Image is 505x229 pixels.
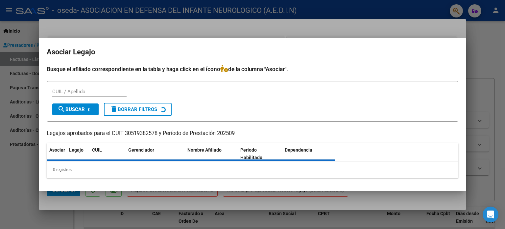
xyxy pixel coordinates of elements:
[52,103,99,115] button: Buscar
[285,147,312,153] span: Dependencia
[89,143,126,165] datatable-header-cell: CUIL
[240,147,262,160] span: Periodo Habilitado
[110,105,118,113] mat-icon: delete
[47,143,66,165] datatable-header-cell: Asociar
[58,105,65,113] mat-icon: search
[47,161,458,178] div: 0 registros
[128,147,154,153] span: Gerenciador
[47,46,458,58] h2: Asociar Legajo
[110,106,157,112] span: Borrar Filtros
[49,147,65,153] span: Asociar
[238,143,282,165] datatable-header-cell: Periodo Habilitado
[104,103,172,116] button: Borrar Filtros
[47,129,458,138] p: Legajos aprobados para el CUIT 30519382578 y Período de Prestación 202509
[66,143,89,165] datatable-header-cell: Legajo
[185,143,238,165] datatable-header-cell: Nombre Afiliado
[47,65,458,73] h4: Busque el afiliado correspondiente en la tabla y haga click en el ícono de la columna "Asociar".
[69,147,84,153] span: Legajo
[187,147,222,153] span: Nombre Afiliado
[483,207,498,222] div: Open Intercom Messenger
[58,106,85,112] span: Buscar
[92,147,102,153] span: CUIL
[282,143,335,165] datatable-header-cell: Dependencia
[126,143,185,165] datatable-header-cell: Gerenciador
